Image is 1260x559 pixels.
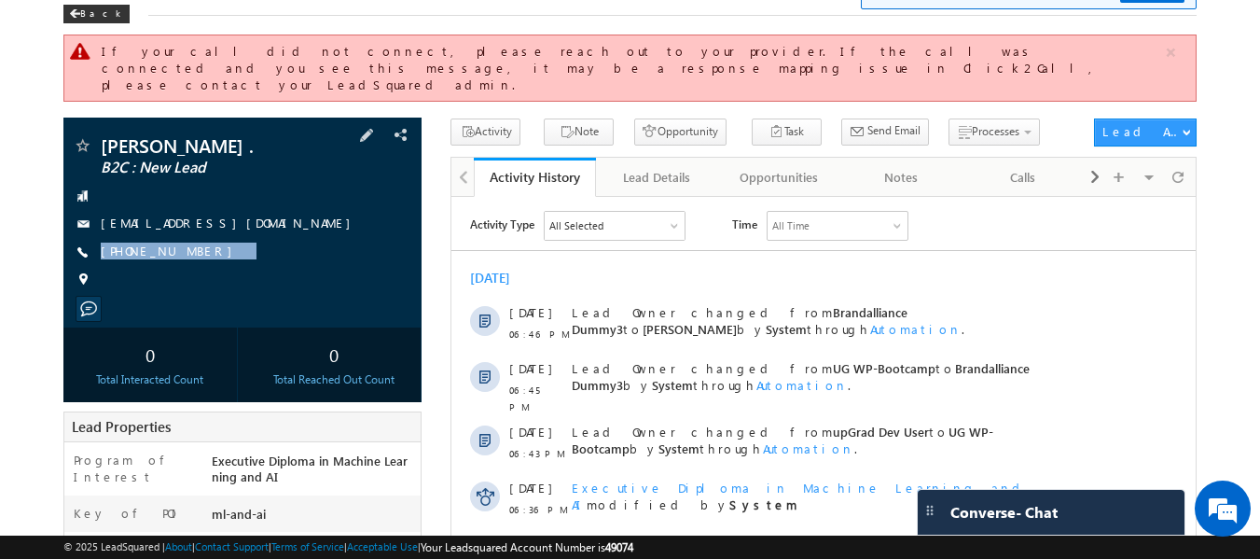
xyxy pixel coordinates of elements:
span: Automation [305,180,396,196]
label: Program of Interest [74,452,194,485]
span: B2C : New Lead [101,159,322,177]
div: If your call did not connect, please reach out to your provider. If the call was connected and yo... [102,43,1164,93]
span: 06:35 PM [58,416,114,433]
div: Executive Diploma in Machine Learning and AI [207,452,422,494]
div: Lead Details [611,166,701,189]
span: [PERSON_NAME] [191,124,285,140]
span: Automation [312,244,403,259]
div: 0 [252,337,416,371]
span: [DATE] [58,283,100,300]
strong: System [278,300,346,315]
div: All Selected [98,21,152,37]
a: [PHONE_NUMBER] [101,243,242,259]
span: [DATE] [58,107,100,124]
a: Notes [840,158,962,197]
span: [DATE] [58,451,100,468]
div: [DATE] [19,73,79,90]
span: Brandalliance Dummy3 [120,163,578,196]
a: Back [63,4,139,20]
span: Lead Owner changed from to by through . [120,227,542,259]
span: Executive Diploma in Machine Learning and AI [120,283,575,315]
a: Calls [962,158,1085,197]
span: 06:45 PM [58,185,114,218]
span: [DATE] 06:35 PM [263,488,343,502]
button: Processes [948,119,1040,146]
span: modified by [120,395,665,428]
span: 06:43 PM [58,248,114,265]
div: Total Interacted Count [68,371,232,388]
span: 06:36 PM [58,360,114,377]
img: carter-drag [922,503,937,518]
span: Brandalliance Dummy3 [120,107,456,140]
span: [PERSON_NAME] . [101,136,322,155]
span: UG WP-Bootcamp [381,163,484,179]
span: Processes [972,124,1019,138]
button: Task [752,119,822,146]
span: System [207,244,248,259]
span: upGrad Dev User [168,488,250,502]
div: ml-and-ai [207,505,422,531]
a: Opportunities [718,158,840,197]
a: [EMAIL_ADDRESS][DOMAIN_NAME] [101,215,360,231]
span: Added by on [120,487,665,504]
a: Activity History [474,158,596,197]
span: UG WP-Bootcamp [120,227,542,259]
a: Contact Support [195,540,269,552]
span: Converse - Chat [950,504,1058,521]
div: Notes [855,166,946,189]
span: 06:46 PM [58,129,114,146]
button: Send Email [841,119,929,146]
div: Opportunities [733,166,824,189]
a: Acceptable Use [347,540,418,552]
span: Lead Properties [72,417,171,436]
div: Calls [977,166,1068,189]
button: Lead Actions [1094,119,1197,147]
div: All Time [321,21,358,37]
div: Back [63,5,130,23]
span: 49074 [605,540,633,554]
span: 06:35 PM [58,472,114,489]
span: 06:36 PM [58,304,114,321]
span: Lead Owner changed from to by through . [120,163,578,196]
span: System [314,124,355,140]
div: Activity History [488,168,582,186]
span: Time [281,14,306,42]
div: Lead Actions [1102,123,1182,140]
span: Automation [419,124,510,140]
span: System [201,180,242,196]
strong: System [278,356,346,371]
a: About [165,540,192,552]
span: modified by [120,283,665,316]
div: 0 [68,337,232,371]
span: Activity Type [19,14,83,42]
a: Terms of Service [271,540,344,552]
span: Lead Owner changed from to by through . [120,107,513,140]
span: [DATE] [58,163,100,180]
span: New Opportunity [120,468,256,483]
span: upGrad Dev User [381,227,478,243]
span: Send Email [867,122,921,139]
span: [DATE] [58,395,100,412]
span: modified by [120,339,665,372]
span: © 2025 LeadSquared | | | | | [63,538,633,556]
a: Lead Details [596,158,718,197]
span: [DATE] [58,339,100,356]
button: Opportunity [634,119,727,146]
button: Note [544,119,614,146]
span: Executive Diploma in Machine Learning and AI [120,339,575,371]
div: All Selected [93,15,233,43]
span: Your Leadsquared Account Number is [421,540,633,554]
div: Total Reached Out Count [252,371,416,388]
span: Executive Diploma in Machine Learning and AI [120,395,575,427]
span: Executive Diploma in Machine Learning and AI [120,451,622,467]
strong: upGrad Dev User [278,412,436,427]
button: Activity [450,119,520,146]
label: Key of POI [74,505,182,522]
span: [DATE] [58,227,100,244]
